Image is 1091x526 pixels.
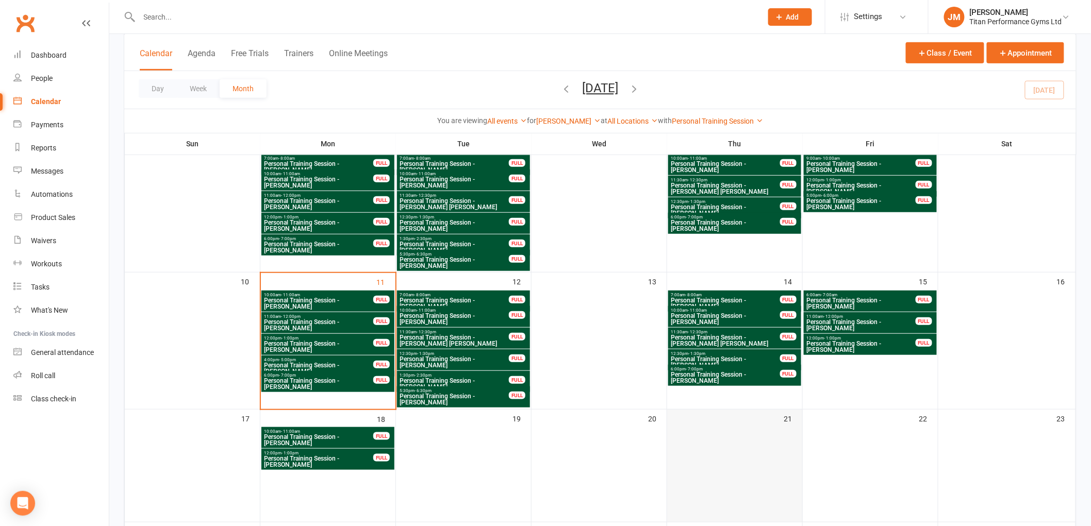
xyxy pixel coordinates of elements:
span: 7:00am [670,293,781,297]
div: Open Intercom Messenger [10,491,35,516]
span: - 8:00am [414,156,431,161]
div: 12 [513,273,531,290]
span: 10:00am [670,156,781,161]
span: Personal Training Session - [PERSON_NAME] [399,297,509,310]
button: Agenda [188,48,216,71]
div: Messages [31,167,63,175]
div: Reports [31,144,56,152]
span: 12:30pm [399,351,509,356]
div: 19 [513,410,531,427]
span: 10:00am [399,172,509,176]
span: 12:00pm [806,178,916,182]
div: 16 [1057,273,1076,290]
span: 7:00am [263,156,374,161]
span: - 1:30pm [688,199,705,204]
span: - 11:00am [688,308,707,313]
span: Personal Training Session - [PERSON_NAME] [399,393,509,405]
span: Personal Training Session - [PERSON_NAME] [806,297,916,310]
span: Personal Training Session - [PERSON_NAME] [263,198,374,210]
span: - 5:00pm [279,358,296,362]
th: Fri [803,133,938,155]
span: Personal Training Session - [PERSON_NAME] [399,219,509,232]
span: Personal Training Session - [PERSON_NAME] [PERSON_NAME] [670,182,781,195]
a: People [13,67,109,90]
div: FULL [509,296,525,303]
a: General attendance kiosk mode [13,341,109,364]
span: - 2:30pm [415,373,432,378]
span: 7:00am [399,156,509,161]
div: FULL [373,317,390,325]
a: Class kiosk mode [13,387,109,411]
div: FULL [373,175,390,182]
span: Personal Training Session - [PERSON_NAME] [263,297,374,310]
span: Settings [854,5,883,28]
strong: You are viewing [437,116,487,125]
div: FULL [916,317,932,325]
span: Personal Training Session - [PERSON_NAME] [263,455,374,468]
div: FULL [373,240,390,247]
input: Search... [136,10,755,24]
span: 5:30pm [399,252,509,257]
a: All events [487,117,527,125]
button: Appointment [987,42,1064,63]
th: Wed [532,133,667,155]
span: 12:30pm [670,199,781,204]
span: Personal Training Session - [PERSON_NAME] [670,161,781,173]
div: FULL [780,181,797,189]
a: All Locations [607,117,658,125]
div: FULL [509,392,525,399]
span: - 12:30pm [688,178,707,182]
a: Automations [13,183,109,206]
div: 17 [241,410,260,427]
button: Add [768,8,812,26]
div: Class check-in [31,395,76,403]
span: 12:00pm [263,215,374,219]
span: Personal Training Session - [PERSON_NAME] [263,341,374,353]
span: - 8:00am [278,156,295,161]
div: [PERSON_NAME] [970,8,1062,17]
div: Payments [31,121,63,129]
span: - 12:00pm [281,314,301,319]
span: 7:00am [399,293,509,297]
span: 6:00pm [263,236,374,241]
span: 6:00am [806,293,916,297]
div: FULL [780,354,797,362]
a: Product Sales [13,206,109,229]
span: 12:00pm [806,336,916,341]
div: FULL [916,159,932,167]
span: - 12:30pm [417,193,436,198]
span: Personal Training Session - [PERSON_NAME] [670,219,781,232]
span: 11:00am [263,193,374,198]
button: Trainers [284,48,313,71]
span: 10:00am [670,308,781,313]
span: - 7:00pm [279,373,296,378]
span: Personal Training Session - [PERSON_NAME] [399,176,509,189]
span: - 7:00am [821,293,837,297]
div: FULL [509,159,525,167]
span: - 1:00pm [282,336,299,341]
div: FULL [509,196,525,204]
div: 23 [1057,410,1076,427]
span: 11:00am [263,314,374,319]
div: FULL [509,175,525,182]
div: FULL [373,196,390,204]
div: FULL [373,454,390,462]
div: 21 [784,410,802,427]
span: 11:30am [399,193,509,198]
div: FULL [780,202,797,210]
a: Dashboard [13,44,109,67]
button: Week [177,79,220,98]
div: FULL [916,296,932,303]
span: Personal Training Session - [PERSON_NAME] [PERSON_NAME] [399,334,509,347]
span: - 1:00pm [282,451,299,455]
button: Day [139,79,177,98]
span: - 1:30pm [688,351,705,356]
span: - 10:00am [821,156,840,161]
button: Class / Event [906,42,984,63]
div: FULL [373,339,390,347]
span: - 12:30pm [688,330,707,334]
button: Month [220,79,267,98]
div: Titan Performance Gyms Ltd [970,17,1062,26]
a: Waivers [13,229,109,252]
span: 10:00am [263,429,374,434]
